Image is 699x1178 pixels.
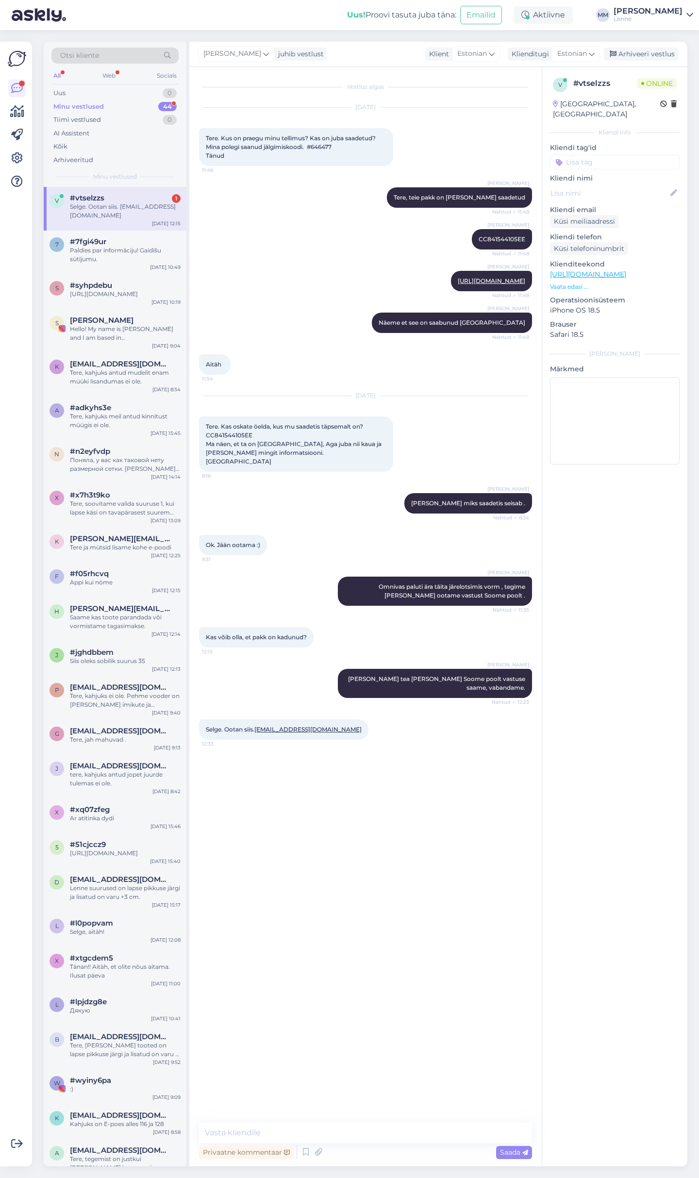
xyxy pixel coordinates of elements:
p: Kliendi telefon [550,232,680,242]
span: 5 [55,844,59,851]
span: k [55,1114,59,1122]
div: [DATE] 8:34 [152,386,181,393]
a: [EMAIL_ADDRESS][DOMAIN_NAME] [254,726,362,733]
span: Aitäh [206,361,221,368]
span: getter141@gmail.com [70,727,171,735]
span: 12:33 [202,740,238,747]
span: [PERSON_NAME] [487,305,529,312]
span: s [55,284,59,292]
span: Ok. Jään ootama :) [206,541,260,548]
span: #wyiny6pa [70,1076,111,1085]
div: Tere ja mütsid lisame kohe e-poodi [70,543,181,552]
span: Tere. Kas oskate öelda, kus mu saadetis täpsemalt on? CC841544105EE Ma näen, et ta on [GEOGRAPHIC... [206,423,383,465]
span: x [55,957,59,964]
span: b [55,1036,59,1043]
span: [PERSON_NAME] [487,661,529,668]
span: p [55,686,59,694]
div: [DATE] 12:25 [151,552,181,559]
div: Tänan!! Aitäh, et olite nõus aitama. Ilusat päeva [70,962,181,980]
div: Klient [425,49,449,59]
div: Tere, soovitame valida suuruse 1, kui lapse käsi on tavapärasest suurem võite ka valida suuruse 2. [70,499,181,517]
div: Saame kas toote parandada või vormistame tagasimakse. [70,613,181,630]
span: a [55,1149,59,1157]
div: [GEOGRAPHIC_DATA], [GEOGRAPHIC_DATA] [553,99,660,119]
div: [DATE] 9:04 [152,342,181,349]
span: Samra Becic Karalic [70,316,133,325]
span: [PERSON_NAME] [487,485,529,493]
p: Vaata edasi ... [550,282,680,291]
div: [DATE] 12:13 [152,665,181,673]
span: #adkyhs3e [70,403,111,412]
div: [URL][DOMAIN_NAME] [70,290,181,299]
div: juhib vestlust [274,49,324,59]
span: krista.kbi@gmail.com [70,534,171,543]
div: Tere, [PERSON_NAME] tooted on lapse pikkuse järgi ja lisatud on varu + 3cm. [70,1041,181,1059]
div: [DATE] 8:58 [153,1128,181,1136]
span: #xtgcdem5 [70,954,113,962]
span: CC841544105EE [479,235,525,243]
div: Selge, aitäh! [70,928,181,936]
div: Küsi meiliaadressi [550,215,619,228]
span: #x7h3t9ko [70,491,110,499]
div: Minu vestlused [53,102,104,112]
div: [DATE] 12:08 [150,936,181,944]
div: [PERSON_NAME] [550,349,680,358]
span: #lpjdzg8e [70,997,107,1006]
div: [DATE] 15:40 [150,858,181,865]
span: 7 [55,241,59,248]
span: Tere, teie pakk on [PERSON_NAME] saadetud [394,194,525,201]
div: Tere, tegemist on justkui [PERSON_NAME] kampsuniga aga toode ei ole tuule ega veekindel. Sobib ka... [70,1155,181,1172]
div: [DATE] 12:15 [152,220,181,227]
span: #n2eyfvdp [70,447,110,456]
div: 44 [158,102,177,112]
div: [DATE] 13:09 [150,517,181,524]
span: #xq07zfeg [70,805,110,814]
span: [PERSON_NAME] [203,49,261,59]
span: g [55,730,59,737]
b: Uus! [347,10,366,19]
span: jenniferkolesov17@gmai.com [70,762,171,770]
div: 1 [172,194,181,203]
span: [PERSON_NAME] [487,180,529,187]
div: Selge. Ootan siis. [EMAIL_ADDRESS][DOMAIN_NAME] [70,202,181,220]
span: #7fgi49ur [70,237,106,246]
div: Siis oleks sobilik suurus 35 [70,657,181,665]
span: x [55,809,59,816]
input: Lisa tag [550,155,680,169]
div: MM [596,8,610,22]
div: [DATE] 12:15 [152,587,181,594]
img: Askly Logo [8,50,26,68]
span: Estonian [457,49,487,59]
span: Saada [500,1148,528,1157]
span: Nähtud ✓ 8:34 [493,514,529,521]
div: Web [100,69,117,82]
div: [DATE] 9:13 [154,744,181,751]
p: Klienditeekond [550,259,680,269]
input: Lisa nimi [550,188,668,199]
div: tere, kahjuks antud jopet juurde tulemas ei ole. [70,770,181,788]
span: Nähtud ✓ 11:49 [492,292,529,299]
div: [DATE] 15:17 [152,901,181,909]
span: n [54,450,59,458]
span: 8:16 [202,472,238,480]
span: aiki.jurgenstein@gmail.com [70,1146,171,1155]
div: All [51,69,63,82]
span: Nähtud ✓ 11:49 [492,333,529,341]
span: piretsirg@gmail.com [70,683,171,692]
span: l [55,922,59,929]
div: Поняла, у вас как таковой нету размерной сетки. [PERSON_NAME], тогда буду выбирать модель и уже п... [70,456,181,473]
div: Tere, kahjuks meil antud kinnitust müügis ei ole. [70,412,181,430]
div: Tiimi vestlused [53,115,101,125]
span: 12:15 [202,648,238,655]
div: Tere, kahjuks antud mudelit enam müüki lisandumas ei ole. [70,368,181,386]
div: [DATE] 10:19 [151,299,181,306]
div: Tere, kahjuks ei ole. Pehme vooder on [PERSON_NAME] imikute ja väikelaste kombekatel. [70,692,181,709]
span: h [54,608,59,615]
div: Paldies par informāciju! Gaidīšu sūtījumu. [70,246,181,264]
span: #51cjccz9 [70,840,106,849]
div: Proovi tasuta juba täna: [347,9,456,21]
a: [PERSON_NAME]Lenne [614,7,693,23]
a: [URL][DOMAIN_NAME] [458,277,525,284]
p: Kliendi nimi [550,173,680,183]
p: iPhone OS 18.5 [550,305,680,315]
